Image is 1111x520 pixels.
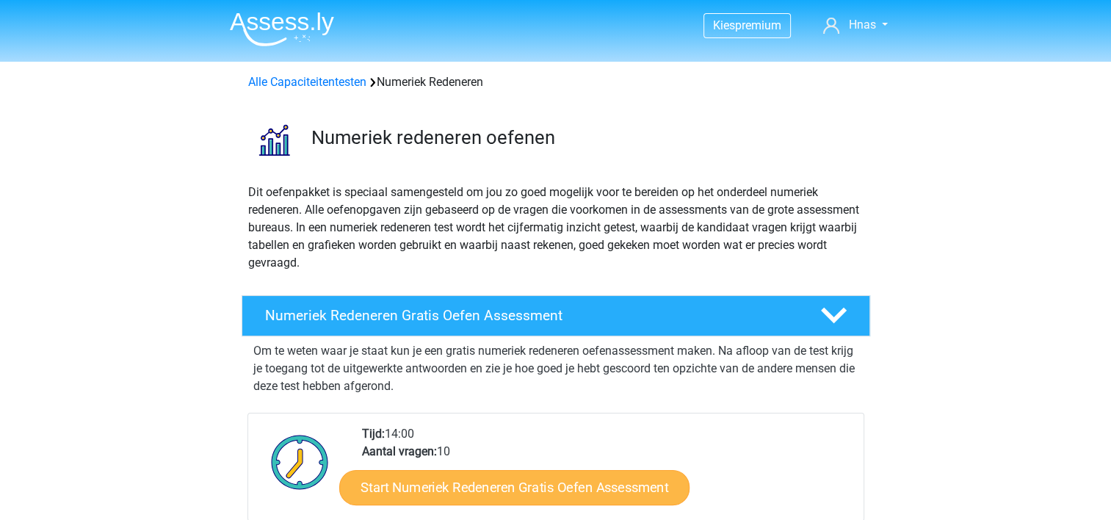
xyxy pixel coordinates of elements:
span: Kies [713,18,735,32]
a: Alle Capaciteitentesten [248,75,366,89]
b: Aantal vragen: [362,444,437,458]
span: Hnas [848,18,875,32]
a: Numeriek Redeneren Gratis Oefen Assessment [236,295,876,336]
img: numeriek redeneren [242,109,305,171]
p: Dit oefenpakket is speciaal samengesteld om jou zo goed mogelijk voor te bereiden op het onderdee... [248,184,864,272]
a: Hnas [817,16,893,34]
a: Start Numeriek Redeneren Gratis Oefen Assessment [339,469,690,505]
b: Tijd: [362,427,385,441]
a: Kiespremium [704,15,790,35]
h3: Numeriek redeneren oefenen [311,126,858,149]
h4: Numeriek Redeneren Gratis Oefen Assessment [265,307,797,324]
span: premium [735,18,781,32]
img: Assessly [230,12,334,46]
div: Numeriek Redeneren [242,73,869,91]
p: Om te weten waar je staat kun je een gratis numeriek redeneren oefenassessment maken. Na afloop v... [253,342,858,395]
img: Klok [263,425,337,499]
